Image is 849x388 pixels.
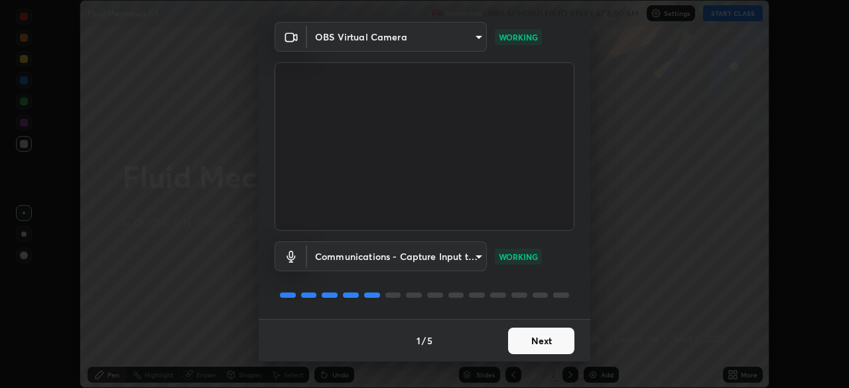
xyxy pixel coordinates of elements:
div: OBS Virtual Camera [307,241,487,271]
p: WORKING [499,31,538,43]
p: WORKING [499,251,538,263]
button: Next [508,328,574,354]
h4: 5 [427,334,432,348]
h4: / [422,334,426,348]
h4: 1 [417,334,421,348]
div: OBS Virtual Camera [307,22,487,52]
